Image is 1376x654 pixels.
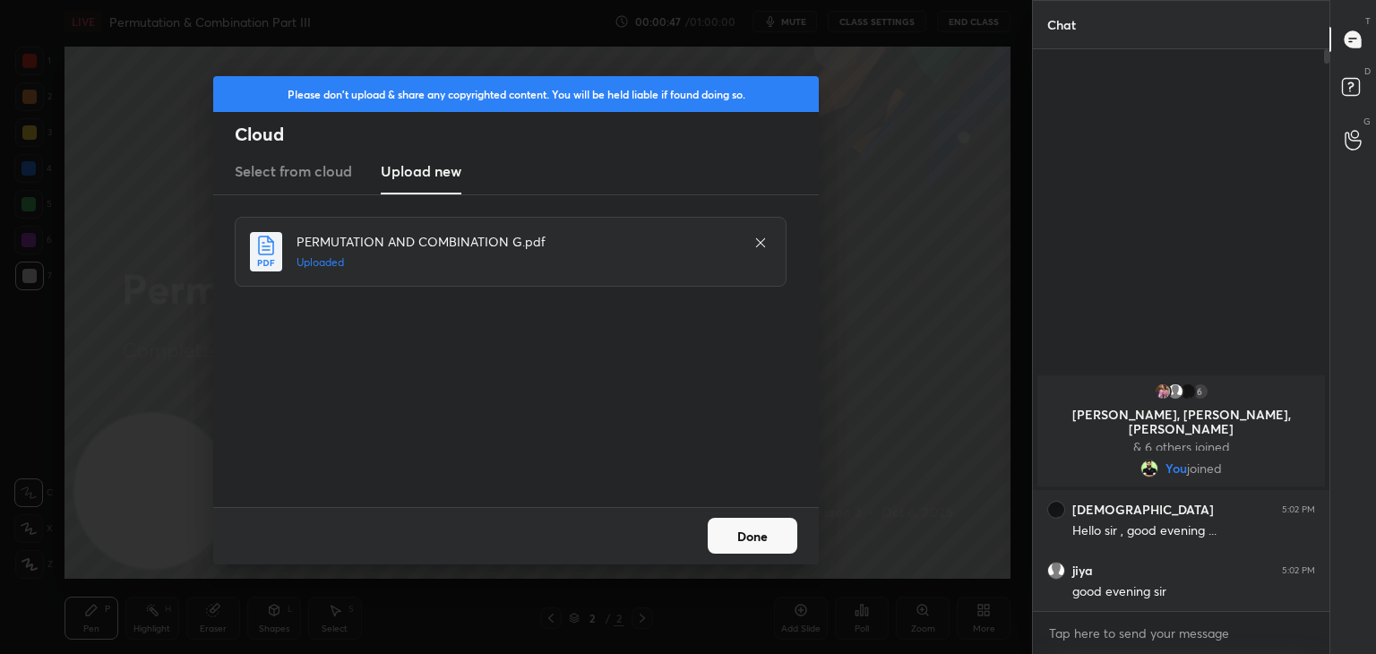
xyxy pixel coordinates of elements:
[1282,565,1315,576] div: 5:02 PM
[235,123,819,146] h2: Cloud
[1048,440,1314,454] p: & 6 others joined
[1072,522,1315,540] div: Hello sir , good evening ...
[1072,563,1093,579] h6: jiya
[1187,461,1222,476] span: joined
[1140,460,1158,478] img: 6f4578c4c6224cea84386ccc78b3bfca.jpg
[1364,65,1371,78] p: D
[1365,14,1371,28] p: T
[1179,383,1197,400] img: c6a1c05b4ef34f5bad3968ddbb1ef01f.jpg
[1047,562,1065,580] img: default.png
[1048,408,1314,436] p: [PERSON_NAME], [PERSON_NAME], [PERSON_NAME]
[1191,383,1209,400] div: 6
[297,254,735,271] h5: Uploaded
[1072,583,1315,601] div: good evening sir
[1363,115,1371,128] p: G
[1165,461,1187,476] span: You
[297,232,735,251] h4: PERMUTATION AND COMBINATION G.pdf
[708,518,797,554] button: Done
[1047,501,1065,519] img: c6a1c05b4ef34f5bad3968ddbb1ef01f.jpg
[381,160,461,182] h3: Upload new
[1072,502,1214,518] h6: [DEMOGRAPHIC_DATA]
[1154,383,1172,400] img: 3
[213,76,819,112] div: Please don't upload & share any copyrighted content. You will be held liable if found doing so.
[1033,1,1090,48] p: Chat
[1166,383,1184,400] img: default.png
[1033,372,1329,612] div: grid
[1282,504,1315,515] div: 5:02 PM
